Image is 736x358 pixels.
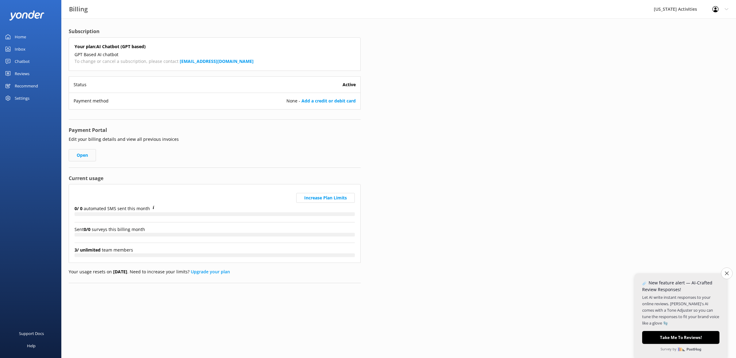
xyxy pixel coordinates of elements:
p: To change or cancel a subscription, please contact [75,58,355,65]
p: Your usage resets on . Need to increase your limits? [69,268,361,275]
p: team members [75,247,355,253]
div: Chatbot [15,55,30,67]
p: Edit your billing details and view all previous invoices [69,136,361,143]
h4: Payment Portal [69,126,361,134]
p: Status [74,81,86,88]
div: Reviews [15,67,29,80]
div: Help [27,340,36,352]
a: Increase Plan Limits [296,190,355,205]
p: Payment method [74,98,109,104]
p: Sent surveys this billing month [75,226,355,233]
button: Increase Plan Limits [296,193,355,203]
span: None - [286,98,356,104]
div: Support Docs [19,327,44,340]
a: [EMAIL_ADDRESS][DOMAIN_NAME] [180,58,254,64]
strong: [DATE] [113,269,127,275]
h4: Current usage [69,175,361,183]
strong: 3 / unlimited [75,247,102,253]
h4: Subscription [69,28,361,36]
p: automated SMS sent this month [75,205,355,212]
div: Settings [15,92,29,104]
h3: Billing [69,4,88,14]
a: Open [69,149,96,161]
div: Home [15,31,26,43]
a: Upgrade your plan [191,269,230,275]
b: Active [343,81,356,88]
p: GPT Based AI chatbot [75,51,355,58]
strong: 0 / 0 [84,226,92,232]
img: yonder-white-logo.png [9,10,44,21]
div: Inbox [15,43,25,55]
strong: 0 / 0 [75,206,84,211]
a: Add a credit or debit card [301,98,356,104]
div: Recommend [15,80,38,92]
h5: Your plan: AI Chatbot (GPT based) [75,43,355,50]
